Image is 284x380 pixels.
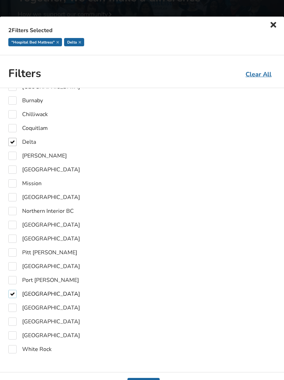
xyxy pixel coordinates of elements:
[8,23,272,36] h5: 2 Filters Selected
[8,276,79,284] label: Port [PERSON_NAME]
[8,207,74,215] label: Northern Interior BC
[8,235,80,243] label: [GEOGRAPHIC_DATA]
[8,38,62,46] div: "Hospital bed mattress"
[8,345,52,353] label: White Rock
[8,179,42,188] label: Mission
[8,66,41,81] h1: Filters
[8,138,36,146] label: Delta
[8,248,77,257] label: Pitt [PERSON_NAME]
[8,331,80,340] label: [GEOGRAPHIC_DATA]
[8,317,80,326] label: [GEOGRAPHIC_DATA]
[8,124,48,132] label: Coquitlam
[8,193,80,201] label: [GEOGRAPHIC_DATA]
[8,262,80,270] label: [GEOGRAPHIC_DATA]
[8,110,48,118] label: Chilliwack
[8,221,80,229] label: [GEOGRAPHIC_DATA]
[64,38,84,46] div: Delta
[8,304,80,312] label: [GEOGRAPHIC_DATA]
[8,152,67,160] label: [PERSON_NAME]
[246,70,272,78] u: Clear All
[8,165,80,174] label: [GEOGRAPHIC_DATA]
[8,96,43,105] label: Burnaby
[8,290,80,298] label: [GEOGRAPHIC_DATA]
